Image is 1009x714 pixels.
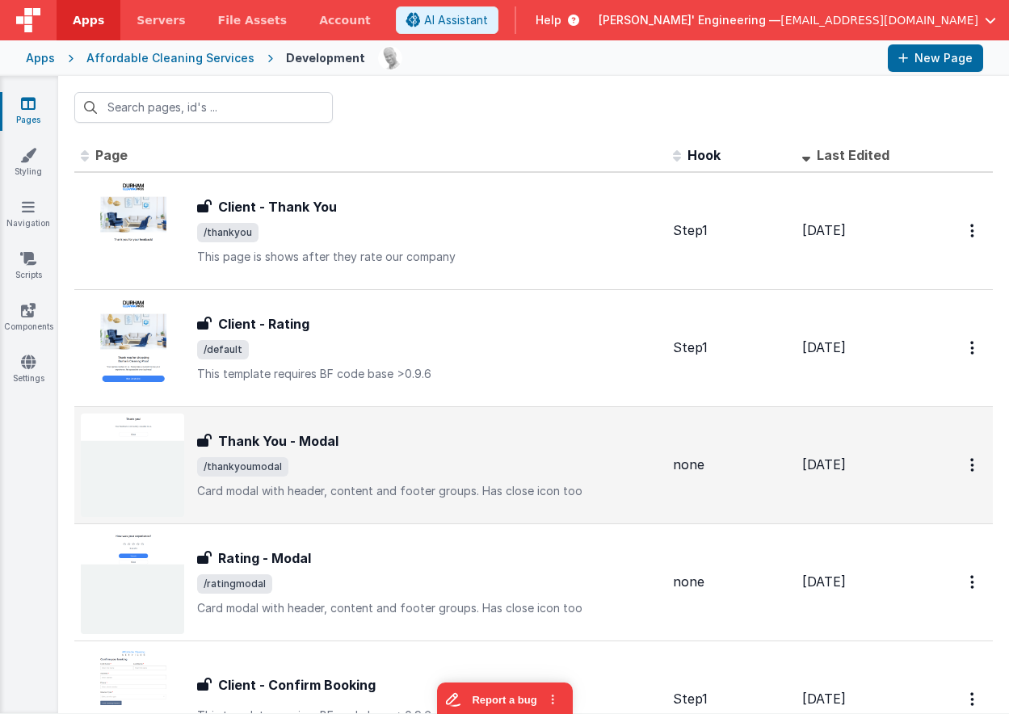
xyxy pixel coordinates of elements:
[197,366,660,382] p: This template requires BF code base >0.9.6
[802,222,846,238] span: [DATE]
[197,457,288,477] span: /thankyoumodal
[197,340,249,359] span: /default
[802,456,846,472] span: [DATE]
[95,147,128,163] span: Page
[137,12,185,28] span: Servers
[218,548,311,568] h3: Rating - Modal
[197,600,660,616] p: Card modal with header, content and footer groups. Has close icon too
[802,573,846,590] span: [DATE]
[73,12,104,28] span: Apps
[961,331,986,364] button: Options
[197,223,259,242] span: /thankyou
[218,431,338,451] h3: Thank You - Modal
[599,12,780,28] span: [PERSON_NAME]' Engineering —
[74,92,333,123] input: Search pages, id's ...
[961,448,986,481] button: Options
[687,147,721,163] span: Hook
[424,12,488,28] span: AI Assistant
[379,47,401,69] img: 11ac31fe5dc3d0eff3fbbbf7b26fa6e1
[673,690,789,708] div: Step1
[673,221,789,240] div: Step1
[218,675,376,695] h3: Client - Confirm Booking
[961,565,986,598] button: Options
[197,249,660,265] p: This page is shows after they rate our company
[802,691,846,707] span: [DATE]
[673,338,789,357] div: Step1
[197,574,272,594] span: /ratingmodal
[802,339,846,355] span: [DATE]
[218,12,288,28] span: File Assets
[673,573,789,591] div: none
[26,50,55,66] div: Apps
[888,44,983,72] button: New Page
[673,456,789,474] div: none
[780,12,978,28] span: [EMAIL_ADDRESS][DOMAIN_NAME]
[218,314,309,334] h3: Client - Rating
[86,50,254,66] div: Affordable Cleaning Services
[817,147,889,163] span: Last Edited
[396,6,498,34] button: AI Assistant
[197,483,660,499] p: Card modal with header, content and footer groups. Has close icon too
[536,12,561,28] span: Help
[218,197,337,216] h3: Client - Thank You
[961,214,986,247] button: Options
[599,12,996,28] button: [PERSON_NAME]' Engineering — [EMAIL_ADDRESS][DOMAIN_NAME]
[286,50,365,66] div: Development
